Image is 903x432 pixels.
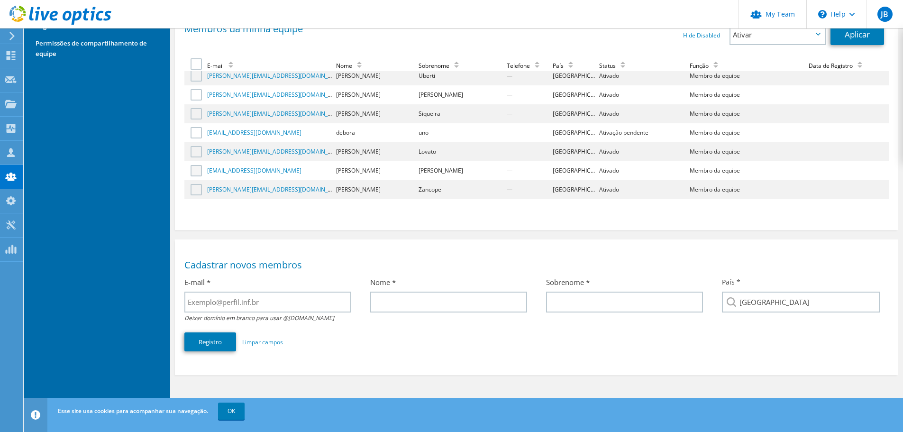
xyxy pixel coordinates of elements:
td: [GEOGRAPHIC_DATA] [551,85,597,104]
td: [PERSON_NAME] [335,104,417,123]
td: [PERSON_NAME] [335,66,417,85]
a: OK [218,403,245,420]
label: E-mail * [184,277,210,287]
td: Lovato [417,142,505,161]
svg: \n [818,10,827,18]
td: Membro da equipe [688,180,807,199]
td: Ativação pendente [598,123,688,142]
td: [PERSON_NAME] [335,85,417,104]
div: Data de Registro [809,62,867,70]
td: — [505,142,551,161]
td: uno [417,123,505,142]
td: — [505,66,551,85]
td: Membro da equipe [688,142,807,161]
td: [GEOGRAPHIC_DATA] [551,123,597,142]
td: Zancope [417,180,505,199]
div: Nome [336,62,366,70]
div: País [553,62,578,70]
td: [PERSON_NAME] [335,161,417,180]
td: [GEOGRAPHIC_DATA] [551,142,597,161]
td: [GEOGRAPHIC_DATA] [551,104,597,123]
td: — [505,123,551,142]
div: Função [690,62,723,70]
div: E-mail [207,62,238,70]
td: [PERSON_NAME] [417,85,505,104]
a: Limpar campos [242,338,283,346]
td: Siqueira [417,104,505,123]
h1: Cadastrar novos membros [184,260,884,270]
td: Ativado [598,161,688,180]
a: Permissões de compartilhamento de equipe [24,35,170,62]
div: Sobrenome [419,62,464,70]
td: — [505,180,551,199]
a: [PERSON_NAME][EMAIL_ADDRESS][DOMAIN_NAME] [207,185,346,193]
td: — [505,104,551,123]
td: Ativado [598,104,688,123]
td: Membro da equipe [688,123,807,142]
td: [PERSON_NAME] [335,180,417,199]
td: Uberti [417,66,505,85]
td: Ativado [598,180,688,199]
div: Telefone [507,62,544,70]
td: — [505,85,551,104]
td: Ativado [598,85,688,104]
td: Ativado [598,66,688,85]
td: Membro da equipe [688,161,807,180]
a: [PERSON_NAME][EMAIL_ADDRESS][DOMAIN_NAME] [207,72,346,80]
a: Hide Disabled [683,31,720,39]
a: [EMAIL_ADDRESS][DOMAIN_NAME] [207,166,301,175]
input: Exemplo@perfil.inf.br [184,292,351,313]
button: Registro [184,332,236,351]
td: — [505,161,551,180]
td: [GEOGRAPHIC_DATA] [551,161,597,180]
td: debora [335,123,417,142]
i: Deixar domínio em branco para usar @[DOMAIN_NAME] [184,314,334,322]
label: País * [722,277,740,287]
a: Aplicar [830,24,884,45]
label: Nome * [370,277,396,287]
td: Membro da equipe [688,85,807,104]
a: [PERSON_NAME][EMAIL_ADDRESS][DOMAIN_NAME] [207,147,346,156]
div: Status [599,62,630,70]
label: Select one or more accounts below [191,58,204,70]
td: [GEOGRAPHIC_DATA] [551,66,597,85]
label: Sobrenome * [546,277,590,287]
span: JB [877,7,893,22]
td: [PERSON_NAME] [335,142,417,161]
td: Membro da equipe [688,104,807,123]
span: Esse site usa cookies para acompanhar sua navegação. [58,407,208,415]
a: [EMAIL_ADDRESS][DOMAIN_NAME] [207,129,301,137]
a: [PERSON_NAME][EMAIL_ADDRESS][DOMAIN_NAME] [207,110,346,118]
td: [PERSON_NAME] [417,161,505,180]
td: Ativado [598,142,688,161]
a: [PERSON_NAME][EMAIL_ADDRESS][DOMAIN_NAME] [207,91,346,99]
td: Membro da equipe [688,66,807,85]
span: Ativar [733,29,812,40]
td: [GEOGRAPHIC_DATA] [551,180,597,199]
